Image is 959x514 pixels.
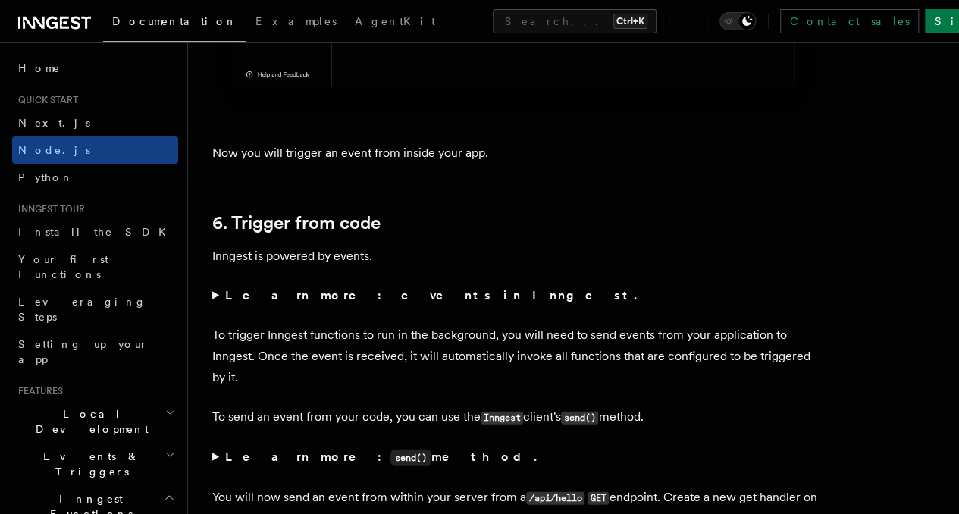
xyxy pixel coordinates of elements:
span: Setting up your app [18,338,149,365]
a: Your first Functions [12,246,178,288]
strong: Learn more: events in Inngest. [225,288,640,302]
a: Documentation [103,5,246,42]
span: Inngest tour [12,203,85,215]
summary: Learn more: events in Inngest. [212,285,819,306]
summary: Learn more:send()method. [212,447,819,469]
button: Search...Ctrl+K [493,9,657,33]
span: Events & Triggers [12,449,165,479]
span: Node.js [18,144,90,156]
p: To send an event from your code, you can use the client's method. [212,406,819,428]
kbd: Ctrl+K [613,14,647,29]
a: 6. Trigger from code [212,212,381,233]
code: send() [561,412,598,425]
span: AgentKit [355,15,435,27]
span: Features [12,385,63,397]
span: Install the SDK [18,226,175,238]
span: Next.js [18,117,90,129]
a: Leveraging Steps [12,288,178,331]
a: Node.js [12,136,178,164]
a: Examples [246,5,346,41]
code: /api/hello [526,492,584,505]
code: GET [588,492,609,505]
span: Documentation [112,15,237,27]
button: Events & Triggers [12,443,178,485]
a: Next.js [12,109,178,136]
code: send() [390,450,431,466]
span: Local Development [12,406,165,437]
span: Your first Functions [18,253,108,281]
a: Install the SDK [12,218,178,246]
p: Now you will trigger an event from inside your app. [212,143,819,164]
button: Toggle dark mode [719,12,756,30]
strong: Learn more: method. [225,450,540,464]
a: Home [12,55,178,82]
span: Quick start [12,94,78,106]
a: AgentKit [346,5,444,41]
code: Inngest [481,412,523,425]
p: Inngest is powered by events. [212,246,819,267]
p: To trigger Inngest functions to run in the background, you will need to send events from your app... [212,324,819,388]
span: Python [18,171,74,183]
span: Home [18,61,61,76]
span: Examples [255,15,337,27]
button: Local Development [12,400,178,443]
a: Contact sales [780,9,919,33]
a: Setting up your app [12,331,178,373]
a: Python [12,164,178,191]
span: Leveraging Steps [18,296,146,323]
